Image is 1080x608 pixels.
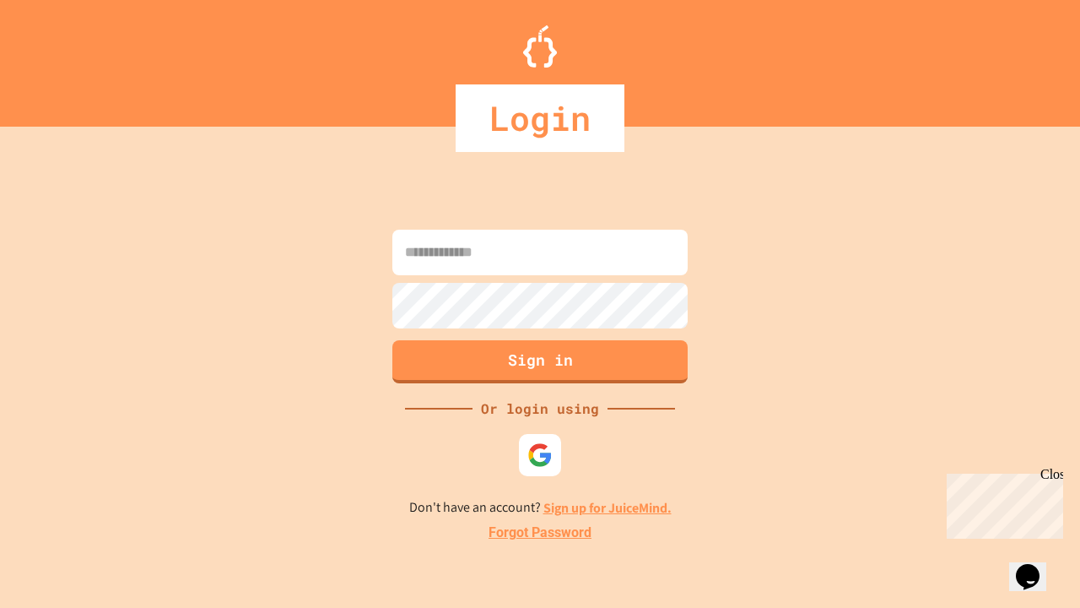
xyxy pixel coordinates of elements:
a: Sign up for JuiceMind. [543,499,672,517]
button: Sign in [392,340,688,383]
iframe: chat widget [940,467,1063,539]
a: Forgot Password [489,523,591,543]
div: Chat with us now!Close [7,7,116,107]
p: Don't have an account? [409,497,672,518]
div: Or login using [472,399,607,419]
img: Logo.svg [523,25,557,68]
img: google-icon.svg [527,442,553,468]
iframe: chat widget [1009,540,1063,591]
div: Login [456,84,624,152]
